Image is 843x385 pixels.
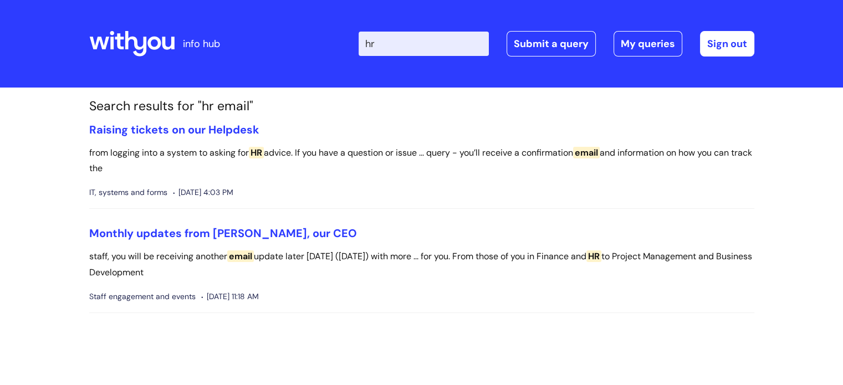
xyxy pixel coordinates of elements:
[507,31,596,57] a: Submit a query
[183,35,220,53] p: info hub
[173,186,233,199] span: [DATE] 4:03 PM
[89,186,167,199] span: IT, systems and forms
[249,147,264,158] span: HR
[89,249,754,281] p: staff, you will be receiving another update later [DATE] ([DATE]) with more ... for you. From tho...
[359,32,489,56] input: Search
[89,99,754,114] h1: Search results for "hr email"
[586,250,601,262] span: HR
[573,147,600,158] span: email
[227,250,254,262] span: email
[89,145,754,177] p: from logging into a system to asking for advice. If you have a question or issue ... query - you’...
[89,290,196,304] span: Staff engagement and events
[359,31,754,57] div: | -
[89,226,357,240] a: Monthly updates from [PERSON_NAME], our CEO
[614,31,682,57] a: My queries
[201,290,259,304] span: [DATE] 11:18 AM
[89,122,259,137] a: Raising tickets on our Helpdesk
[700,31,754,57] a: Sign out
